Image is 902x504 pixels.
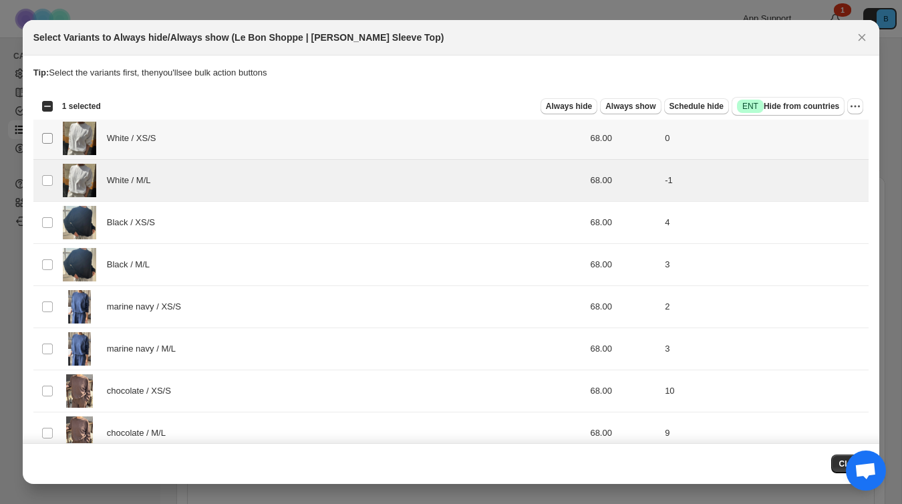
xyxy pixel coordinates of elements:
[63,248,96,281] img: le-bon-shoppe-daisy-long-sleeve-top-apparel-le-bon-shoppe-black-xss-240316.webp
[541,98,597,114] button: Always hide
[853,28,871,47] button: Close
[63,374,96,408] img: le-bon-shoppe-daisy-long-sleeve-top-apparel-le-bon-shoppe-chocolate-xss-845852.webp
[605,101,655,112] span: Always show
[839,459,861,469] span: Close
[600,98,661,114] button: Always show
[107,384,178,398] span: chocolate / XS/S
[732,97,845,116] button: SuccessENTHide from countries
[63,416,96,450] img: le-bon-shoppe-daisy-long-sleeve-top-apparel-le-bon-shoppe-chocolate-xss-845852.webp
[661,202,869,244] td: 4
[664,98,729,114] button: Schedule hide
[661,286,869,328] td: 2
[63,164,96,197] img: le-bon-shoppe-daisy-long-sleeve-top-apparel-le-bon-shoppe-white-xss-749320.webp
[661,328,869,370] td: 3
[847,98,863,114] button: More actions
[63,290,96,324] img: le-bon-shoppe-daisy-long-sleeve-top-apparel-le-bon-shoppe-marine-navy-xss-582244.webp
[661,118,869,160] td: 0
[661,244,869,286] td: 3
[831,455,869,473] button: Close
[33,68,49,78] strong: Tip:
[586,202,661,244] td: 68.00
[33,66,869,80] p: Select the variants first, then you'll see bulk action buttons
[669,101,724,112] span: Schedule hide
[586,328,661,370] td: 68.00
[586,244,661,286] td: 68.00
[586,160,661,202] td: 68.00
[63,206,96,239] img: le-bon-shoppe-daisy-long-sleeve-top-apparel-le-bon-shoppe-black-xss-240316.webp
[661,370,869,412] td: 10
[586,412,661,455] td: 68.00
[107,258,157,271] span: Black / M/L
[586,286,661,328] td: 68.00
[107,426,173,440] span: chocolate / M/L
[107,216,162,229] span: Black / XS/S
[586,370,661,412] td: 68.00
[742,101,758,112] span: ENT
[107,174,158,187] span: White / M/L
[107,342,183,356] span: marine navy / M/L
[107,300,188,313] span: marine navy / XS/S
[586,118,661,160] td: 68.00
[63,332,96,366] img: le-bon-shoppe-daisy-long-sleeve-top-apparel-le-bon-shoppe-marine-navy-xss-582244.webp
[62,101,101,112] span: 1 selected
[661,412,869,455] td: 9
[737,100,839,113] span: Hide from countries
[63,122,96,155] img: le-bon-shoppe-daisy-long-sleeve-top-apparel-le-bon-shoppe-white-xss-749320.webp
[846,451,886,491] a: Open chat
[33,31,444,44] h2: Select Variants to Always hide/Always show (Le Bon Shoppe | [PERSON_NAME] Sleeve Top)
[661,160,869,202] td: -1
[107,132,164,145] span: White / XS/S
[546,101,592,112] span: Always hide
